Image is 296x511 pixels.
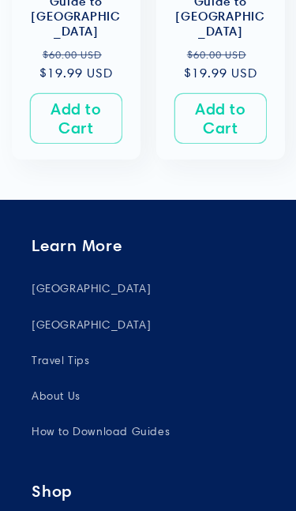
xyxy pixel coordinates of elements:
button: Add to Cart [30,93,122,144]
a: How to Download Guides [32,414,264,449]
a: Travel Tips [32,343,264,378]
h2: Learn More [32,235,264,256]
a: [GEOGRAPHIC_DATA] [32,307,264,343]
button: Add to Cart [174,93,267,144]
h2: Shop [32,481,264,502]
a: [GEOGRAPHIC_DATA] [32,271,264,306]
a: About Us [32,378,264,414]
